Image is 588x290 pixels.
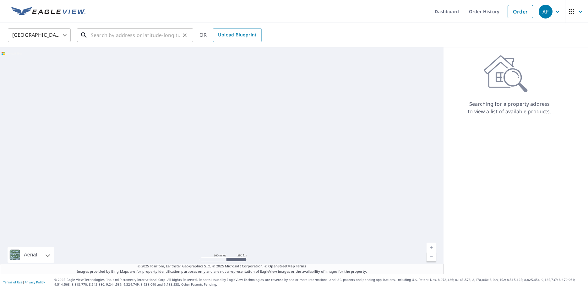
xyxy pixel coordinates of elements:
[427,243,436,252] a: Current Level 5, Zoom In
[218,31,256,39] span: Upload Blueprint
[11,7,85,16] img: EV Logo
[539,5,553,19] div: AP
[138,264,306,269] span: © 2025 TomTom, Earthstar Geographics SIO, © 2025 Microsoft Corporation, ©
[91,26,180,44] input: Search by address or latitude-longitude
[427,252,436,261] a: Current Level 5, Zoom Out
[24,280,45,284] a: Privacy Policy
[8,247,54,263] div: Aerial
[467,100,552,115] p: Searching for a property address to view a list of available products.
[508,5,533,18] a: Order
[180,31,189,40] button: Clear
[54,277,585,287] p: © 2025 Eagle View Technologies, Inc. and Pictometry International Corp. All Rights Reserved. Repo...
[213,28,261,42] a: Upload Blueprint
[3,280,23,284] a: Terms of Use
[199,28,262,42] div: OR
[296,264,306,268] a: Terms
[3,280,45,284] p: |
[268,264,295,268] a: OpenStreetMap
[8,26,71,44] div: [GEOGRAPHIC_DATA]
[22,247,39,263] div: Aerial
